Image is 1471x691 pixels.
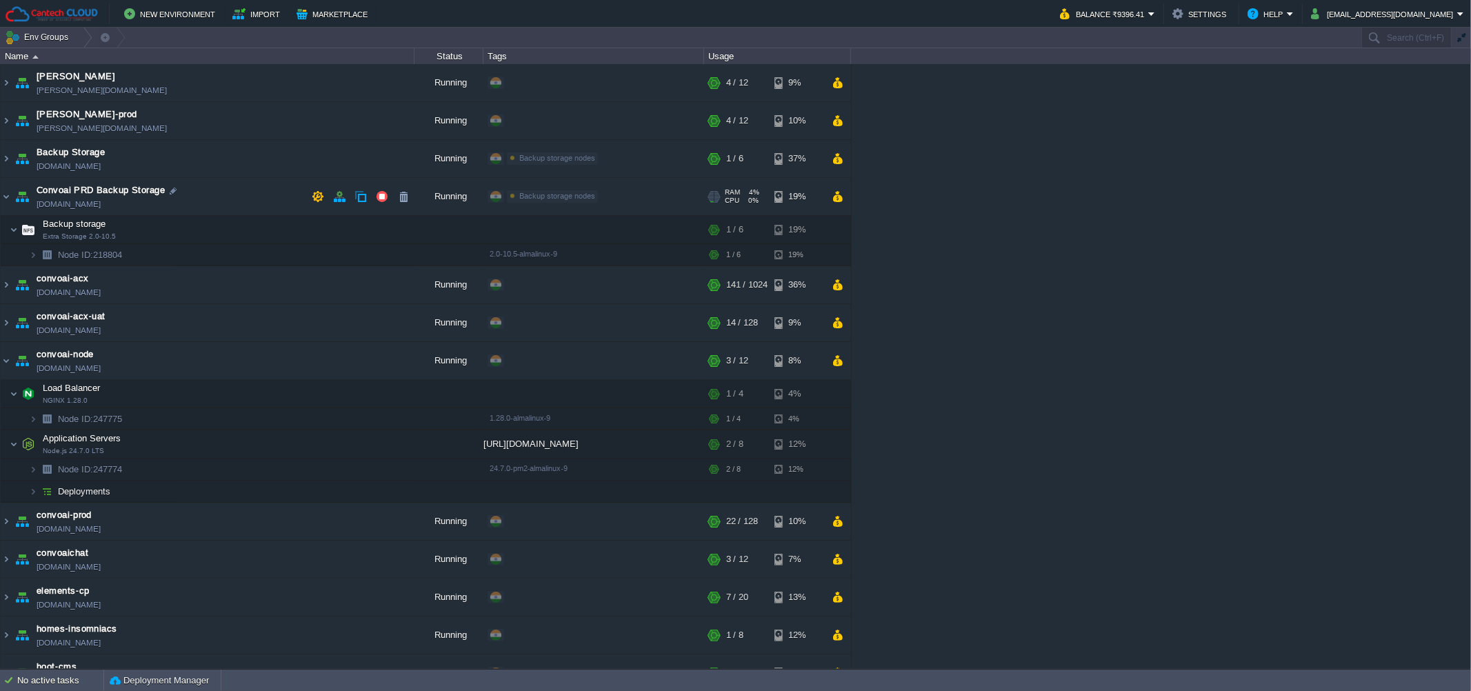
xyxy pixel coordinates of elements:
[726,64,748,101] div: 4 / 12
[57,413,124,425] span: 247775
[29,459,37,480] img: AMDAwAAAACH5BAEAAAAALAAAAAABAAEAAAICRAEAOw==
[58,250,93,260] span: Node ID:
[726,342,748,379] div: 3 / 12
[774,244,819,266] div: 19%
[1,617,12,654] img: AMDAwAAAACH5BAEAAAAALAAAAAABAAEAAAICRAEAOw==
[37,508,92,522] a: convoai-prod
[297,6,372,22] button: Marketplace
[41,218,108,230] span: Backup storage
[774,541,819,578] div: 7%
[1,342,12,379] img: AMDAwAAAACH5BAEAAAAALAAAAAABAAEAAAICRAEAOw==
[774,380,819,408] div: 4%
[726,408,741,430] div: 1 / 4
[12,342,32,379] img: AMDAwAAAACH5BAEAAAAALAAAAAABAAEAAAICRAEAOw==
[12,541,32,578] img: AMDAwAAAACH5BAEAAAAALAAAAAABAAEAAAICRAEAOw==
[37,272,89,286] span: convoai-acx
[19,380,38,408] img: AMDAwAAAACH5BAEAAAAALAAAAAABAAEAAAICRAEAOw==
[725,197,739,205] span: CPU
[1060,6,1148,22] button: Balance ₹9396.41
[1,503,12,540] img: AMDAwAAAACH5BAEAAAAALAAAAAABAAEAAAICRAEAOw==
[57,463,124,475] a: Node ID:247774
[57,249,124,261] a: Node ID:218804
[37,108,137,121] span: [PERSON_NAME]-prod
[37,310,106,323] a: convoai-acx-uat
[1172,6,1230,22] button: Settings
[10,380,18,408] img: AMDAwAAAACH5BAEAAAAALAAAAAABAAEAAAICRAEAOw==
[37,197,101,211] span: [DOMAIN_NAME]
[414,64,483,101] div: Running
[726,266,768,303] div: 141 / 1024
[726,216,743,243] div: 1 / 6
[37,361,101,375] a: [DOMAIN_NAME]
[37,560,101,574] a: [DOMAIN_NAME]
[774,178,819,215] div: 19%
[414,617,483,654] div: Running
[774,304,819,341] div: 9%
[1,541,12,578] img: AMDAwAAAACH5BAEAAAAALAAAAAABAAEAAAICRAEAOw==
[37,622,117,636] a: homes-insomniacs
[726,430,743,458] div: 2 / 8
[12,140,32,177] img: AMDAwAAAACH5BAEAAAAALAAAAAABAAEAAAICRAEAOw==
[774,102,819,139] div: 10%
[1,178,12,215] img: AMDAwAAAACH5BAEAAAAALAAAAAABAAEAAAICRAEAOw==
[414,503,483,540] div: Running
[37,481,57,502] img: AMDAwAAAACH5BAEAAAAALAAAAAABAAEAAAICRAEAOw==
[5,28,73,47] button: Env Groups
[57,249,124,261] span: 218804
[37,522,101,536] a: [DOMAIN_NAME]
[10,430,18,458] img: AMDAwAAAACH5BAEAAAAALAAAAAABAAEAAAICRAEAOw==
[1,304,12,341] img: AMDAwAAAACH5BAEAAAAALAAAAAABAAEAAAICRAEAOw==
[414,266,483,303] div: Running
[19,430,38,458] img: AMDAwAAAACH5BAEAAAAALAAAAAABAAEAAAICRAEAOw==
[29,481,37,502] img: AMDAwAAAACH5BAEAAAAALAAAAAABAAEAAAICRAEAOw==
[774,459,819,480] div: 12%
[37,546,88,560] a: convoaichat
[110,674,209,688] button: Deployment Manager
[745,197,759,205] span: 0%
[1,48,414,64] div: Name
[12,64,32,101] img: AMDAwAAAACH5BAEAAAAALAAAAAABAAEAAAICRAEAOw==
[1,266,12,303] img: AMDAwAAAACH5BAEAAAAALAAAAAABAAEAAAICRAEAOw==
[37,183,165,197] a: Convoai PRD Backup Storage
[43,447,104,455] span: Node.js 24.7.0 LTS
[483,430,704,458] div: [URL][DOMAIN_NAME]
[37,83,167,97] a: [PERSON_NAME][DOMAIN_NAME]
[774,140,819,177] div: 37%
[726,102,748,139] div: 4 / 12
[43,397,88,405] span: NGINX 1.28.0
[57,413,124,425] a: Node ID:247775
[37,70,115,83] span: [PERSON_NAME]
[19,216,38,243] img: AMDAwAAAACH5BAEAAAAALAAAAAABAAEAAAICRAEAOw==
[726,304,758,341] div: 14 / 128
[12,579,32,616] img: AMDAwAAAACH5BAEAAAAALAAAAAABAAEAAAICRAEAOw==
[37,159,101,173] span: [DOMAIN_NAME]
[12,503,32,540] img: AMDAwAAAACH5BAEAAAAALAAAAAABAAEAAAICRAEAOw==
[774,266,819,303] div: 36%
[41,383,102,393] a: Load BalancerNGINX 1.28.0
[519,192,595,200] span: Backup storage nodes
[414,102,483,139] div: Running
[57,485,112,497] a: Deployments
[37,244,57,266] img: AMDAwAAAACH5BAEAAAAALAAAAAABAAEAAAICRAEAOw==
[774,579,819,616] div: 13%
[774,503,819,540] div: 10%
[12,266,32,303] img: AMDAwAAAACH5BAEAAAAALAAAAAABAAEAAAICRAEAOw==
[37,598,101,612] a: [DOMAIN_NAME]
[58,414,93,424] span: Node ID:
[726,541,748,578] div: 3 / 12
[1,64,12,101] img: AMDAwAAAACH5BAEAAAAALAAAAAABAAEAAAICRAEAOw==
[37,121,167,135] a: [PERSON_NAME][DOMAIN_NAME]
[12,304,32,341] img: AMDAwAAAACH5BAEAAAAALAAAAAABAAEAAAICRAEAOw==
[726,617,743,654] div: 1 / 8
[37,584,90,598] a: elements-cp
[32,55,39,59] img: AMDAwAAAACH5BAEAAAAALAAAAAABAAEAAAICRAEAOw==
[41,432,123,444] span: Application Servers
[414,541,483,578] div: Running
[774,342,819,379] div: 8%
